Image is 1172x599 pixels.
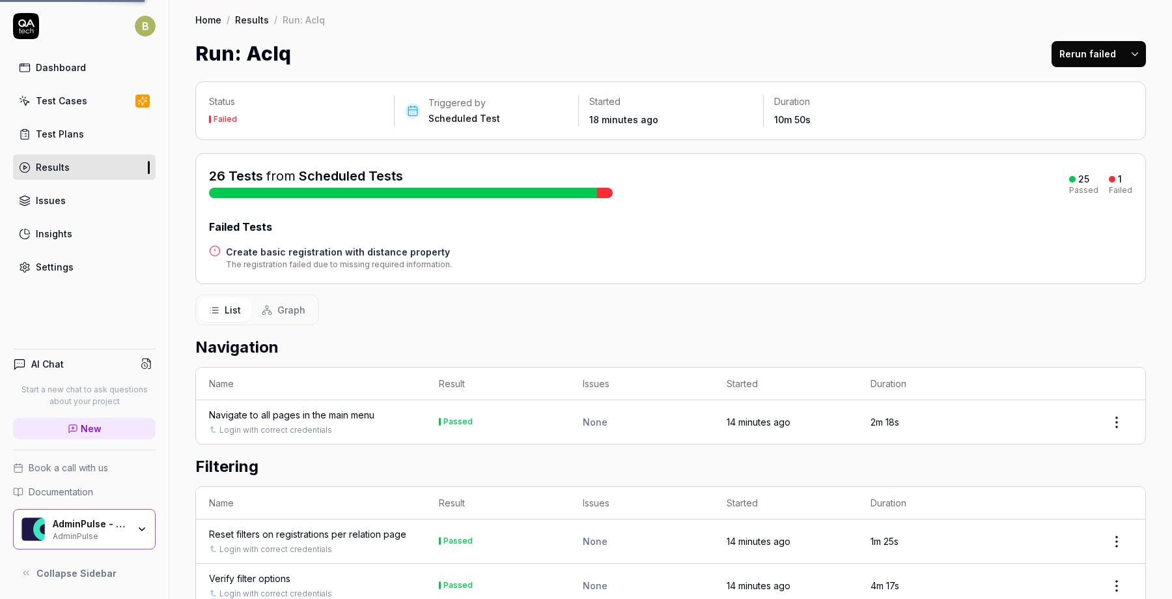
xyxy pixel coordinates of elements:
div: Passed [443,418,473,426]
div: Results [36,160,70,174]
th: Result [426,487,570,519]
time: 14 minutes ago [727,416,790,428]
button: Rerun failed [1052,41,1124,67]
time: 1m 25s [871,536,899,547]
div: Insights [36,227,72,241]
img: AdminPulse - 0475.384.429 Logo [21,518,45,541]
button: List [199,298,251,322]
div: Passed [1069,186,1098,194]
time: 10m 50s [774,114,811,125]
span: Documentation [29,485,93,499]
div: / [274,13,277,26]
a: Verify filter options [209,572,290,585]
th: Result [426,368,570,400]
p: Status [209,95,384,108]
a: Login with correct credentials [219,424,332,436]
a: Issues [13,188,156,213]
th: Issues [570,368,714,400]
div: 25 [1078,173,1089,185]
a: Navigate to all pages in the main menu [209,408,374,422]
a: Test Cases [13,88,156,113]
div: None [583,534,701,548]
div: None [583,579,701,592]
div: Triggered by [428,96,500,110]
span: Collapse Sidebar [36,566,117,580]
div: Failed [214,115,237,123]
h1: Run: AcIq [195,39,291,68]
time: 18 minutes ago [589,114,658,125]
p: Duration [774,95,938,108]
div: 1 [1118,173,1122,185]
div: None [583,415,701,429]
a: Login with correct credentials [219,544,332,555]
button: Collapse Sidebar [13,560,156,586]
button: Graph [251,298,316,322]
p: Start a new chat to ask questions about your project [13,384,156,407]
a: New [13,418,156,439]
p: Started [589,95,753,108]
a: Scheduled Tests [299,168,403,184]
a: Settings [13,254,156,280]
h2: Navigation [195,336,1146,359]
a: Create basic registration with distance property [226,245,452,259]
div: Test Cases [36,94,87,108]
h4: AI Chat [31,357,64,371]
span: List [225,303,241,317]
div: Passed [443,537,473,545]
div: Failed Tests [209,219,1132,235]
a: Documentation [13,485,156,499]
button: AdminPulse - 0475.384.429 LogoAdminPulse - 0475.384.429AdminPulse [13,509,156,549]
div: Scheduled Test [428,112,500,125]
time: 14 minutes ago [727,580,790,591]
div: Passed [443,581,473,589]
th: Started [714,487,858,519]
div: Settings [36,260,74,274]
a: Test Plans [13,121,156,147]
a: Reset filters on registrations per relation page [209,527,406,541]
th: Started [714,368,858,400]
h2: Filtering [195,455,1146,478]
div: Issues [36,194,66,207]
div: Run: AcIq [283,13,325,26]
div: AdminPulse - 0475.384.429 [53,518,128,530]
a: Dashboard [13,55,156,80]
a: Home [195,13,221,26]
a: Results [235,13,269,26]
a: Book a call with us [13,461,156,475]
span: from [266,168,296,184]
th: Duration [858,487,1001,519]
div: The registration failed due to missing required information. [226,259,452,270]
span: New [81,422,102,435]
th: Issues [570,487,714,519]
th: Duration [858,368,1001,400]
span: Graph [277,303,305,317]
div: Failed [1109,186,1132,194]
div: / [227,13,230,26]
div: Test Plans [36,127,84,141]
time: 14 minutes ago [727,536,790,547]
span: B [135,16,156,37]
a: Insights [13,221,156,246]
div: AdminPulse [53,530,128,540]
a: Results [13,154,156,180]
th: Name [196,487,426,519]
time: 2m 18s [871,416,899,428]
div: Dashboard [36,61,86,74]
span: 26 Tests [209,168,263,184]
span: Book a call with us [29,461,108,475]
time: 4m 17s [871,580,899,591]
button: B [135,13,156,39]
th: Name [196,368,426,400]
